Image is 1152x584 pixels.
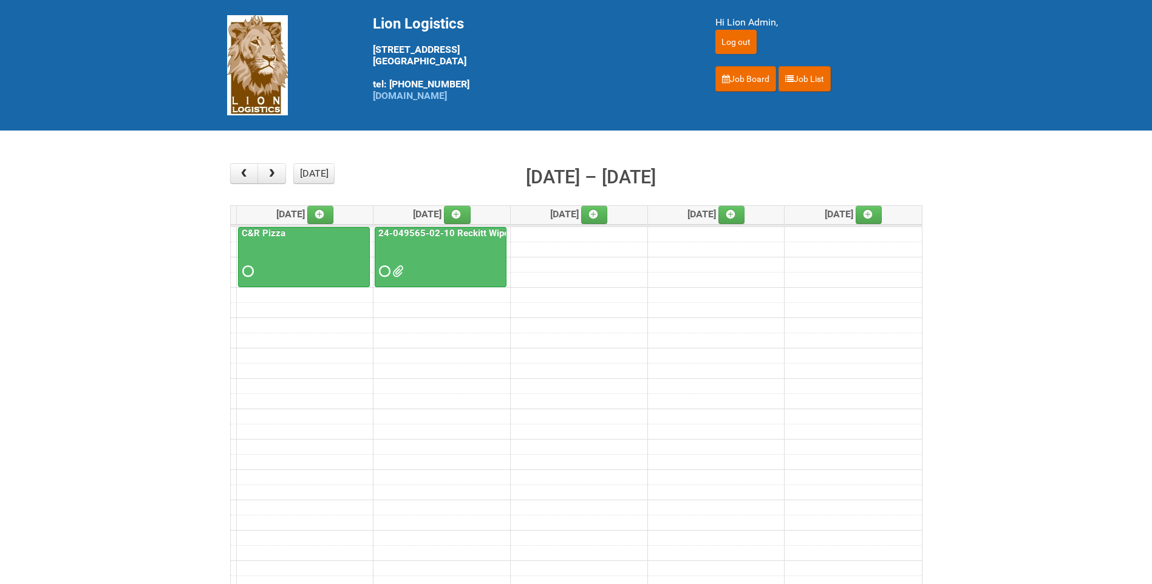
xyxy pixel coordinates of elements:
a: Job List [779,66,831,92]
span: Requested [379,267,387,276]
img: Lion Logistics [227,15,288,115]
a: Add an event [444,206,471,224]
span: [DATE] [687,208,745,220]
button: [DATE] [293,163,335,184]
a: Add an event [581,206,608,224]
span: [DATE] [825,208,882,220]
span: Lion Logistics [373,15,464,32]
a: C&R Pizza [238,227,370,288]
a: Lion Logistics [227,59,288,70]
a: 24-049565-02-10 Reckitt Wipes HUT Stages 1-3 [375,227,506,288]
h2: [DATE] – [DATE] [526,163,656,191]
a: [DOMAIN_NAME] [373,90,447,101]
a: 24-049565-02-10 Reckitt Wipes HUT Stages 1-3 [376,228,585,239]
a: Add an event [856,206,882,224]
a: Job Board [715,66,776,92]
a: Add an event [718,206,745,224]
span: [DATE] [550,208,608,220]
input: Log out [715,30,757,54]
div: [STREET_ADDRESS] [GEOGRAPHIC_DATA] tel: [PHONE_NUMBER] [373,15,685,101]
span: 24-049565-02-10 - MDN 2.xlsx 24-049565-02-10 - JNF.DOC 24-049565-02-10 - MDN.xlsx [392,267,401,276]
div: Hi Lion Admin, [715,15,925,30]
a: C&R Pizza [239,228,288,239]
span: Requested [242,267,251,276]
a: Add an event [307,206,334,224]
span: [DATE] [413,208,471,220]
span: [DATE] [276,208,334,220]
